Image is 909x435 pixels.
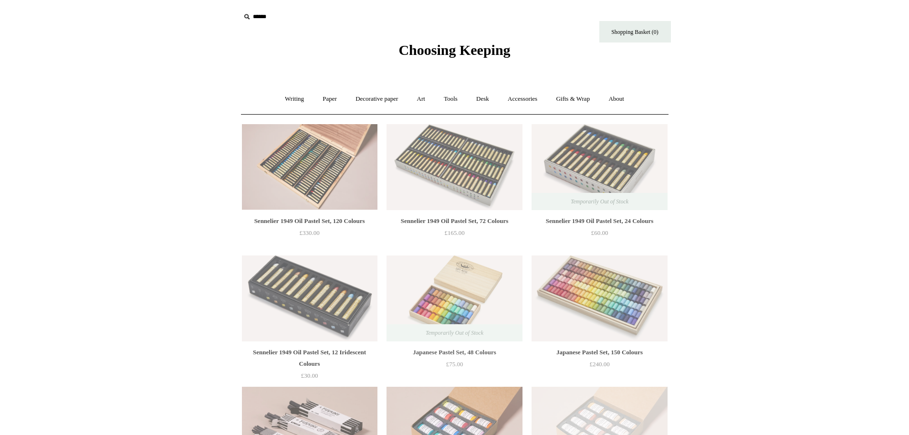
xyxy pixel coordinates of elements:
[532,124,667,210] a: Sennelier 1949 Oil Pastel Set, 24 Colours Sennelier 1949 Oil Pastel Set, 24 Colours Temporarily O...
[599,21,671,42] a: Shopping Basket (0)
[444,229,464,236] span: £165.00
[589,361,609,368] span: £240.00
[534,347,665,358] div: Japanese Pastel Set, 150 Colours
[242,255,377,341] a: Sennelier 1949 Oil Pastel Set, 12 Iridescent Colours Sennelier 1949 Oil Pastel Set, 12 Iridescent...
[591,229,608,236] span: £60.00
[389,215,520,227] div: Sennelier 1949 Oil Pastel Set, 72 Colours
[547,86,598,112] a: Gifts & Wrap
[408,86,434,112] a: Art
[534,215,665,227] div: Sennelier 1949 Oil Pastel Set, 24 Colours
[532,255,667,341] img: Japanese Pastel Set, 150 Colours
[389,347,520,358] div: Japanese Pastel Set, 48 Colours
[532,215,667,255] a: Sennelier 1949 Oil Pastel Set, 24 Colours £60.00
[387,255,522,341] img: Japanese Pastel Set, 48 Colours
[387,255,522,341] a: Japanese Pastel Set, 48 Colours Japanese Pastel Set, 48 Colours Temporarily Out of Stock
[242,215,377,255] a: Sennelier 1949 Oil Pastel Set, 120 Colours £330.00
[561,193,638,210] span: Temporarily Out of Stock
[532,124,667,210] img: Sennelier 1949 Oil Pastel Set, 24 Colours
[398,42,510,58] span: Choosing Keeping
[416,324,493,341] span: Temporarily Out of Stock
[347,86,407,112] a: Decorative paper
[244,215,375,227] div: Sennelier 1949 Oil Pastel Set, 120 Colours
[398,50,510,56] a: Choosing Keeping
[600,86,633,112] a: About
[387,215,522,255] a: Sennelier 1949 Oil Pastel Set, 72 Colours £165.00
[301,372,318,379] span: £30.00
[532,255,667,341] a: Japanese Pastel Set, 150 Colours Japanese Pastel Set, 150 Colours
[242,124,377,210] img: Sennelier 1949 Oil Pastel Set, 120 Colours
[387,124,522,210] a: Sennelier 1949 Oil Pastel Set, 72 Colours Sennelier 1949 Oil Pastel Set, 72 Colours
[242,347,377,386] a: Sennelier 1949 Oil Pastel Set, 12 Iridescent Colours £30.00
[468,86,498,112] a: Desk
[446,361,463,368] span: £75.00
[276,86,313,112] a: Writing
[242,124,377,210] a: Sennelier 1949 Oil Pastel Set, 120 Colours Sennelier 1949 Oil Pastel Set, 120 Colours
[532,347,667,386] a: Japanese Pastel Set, 150 Colours £240.00
[314,86,345,112] a: Paper
[387,347,522,386] a: Japanese Pastel Set, 48 Colours £75.00
[499,86,546,112] a: Accessories
[299,229,319,236] span: £330.00
[244,347,375,370] div: Sennelier 1949 Oil Pastel Set, 12 Iridescent Colours
[435,86,466,112] a: Tools
[242,255,377,341] img: Sennelier 1949 Oil Pastel Set, 12 Iridescent Colours
[387,124,522,210] img: Sennelier 1949 Oil Pastel Set, 72 Colours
